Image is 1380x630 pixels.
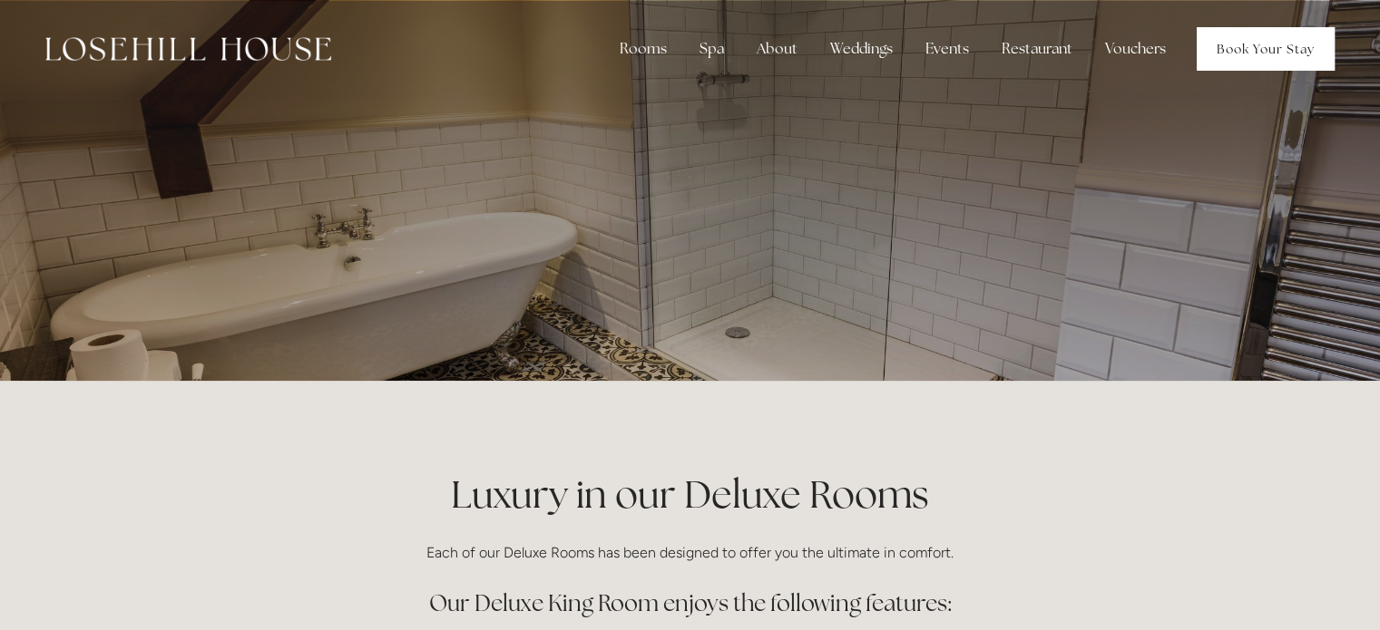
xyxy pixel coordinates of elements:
img: Losehill House [45,37,331,61]
a: Book Your Stay [1197,27,1335,71]
div: Weddings [816,31,907,67]
div: About [742,31,812,67]
div: Spa [685,31,739,67]
div: Restaurant [987,31,1087,67]
h2: Our Deluxe King Room enjoys the following features: [257,587,1124,619]
div: Events [911,31,984,67]
h1: Luxury in our Deluxe Rooms [257,468,1124,521]
div: Rooms [605,31,681,67]
a: Vouchers [1091,31,1180,67]
p: Each of our Deluxe Rooms has been designed to offer you the ultimate in comfort. [257,540,1124,565]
